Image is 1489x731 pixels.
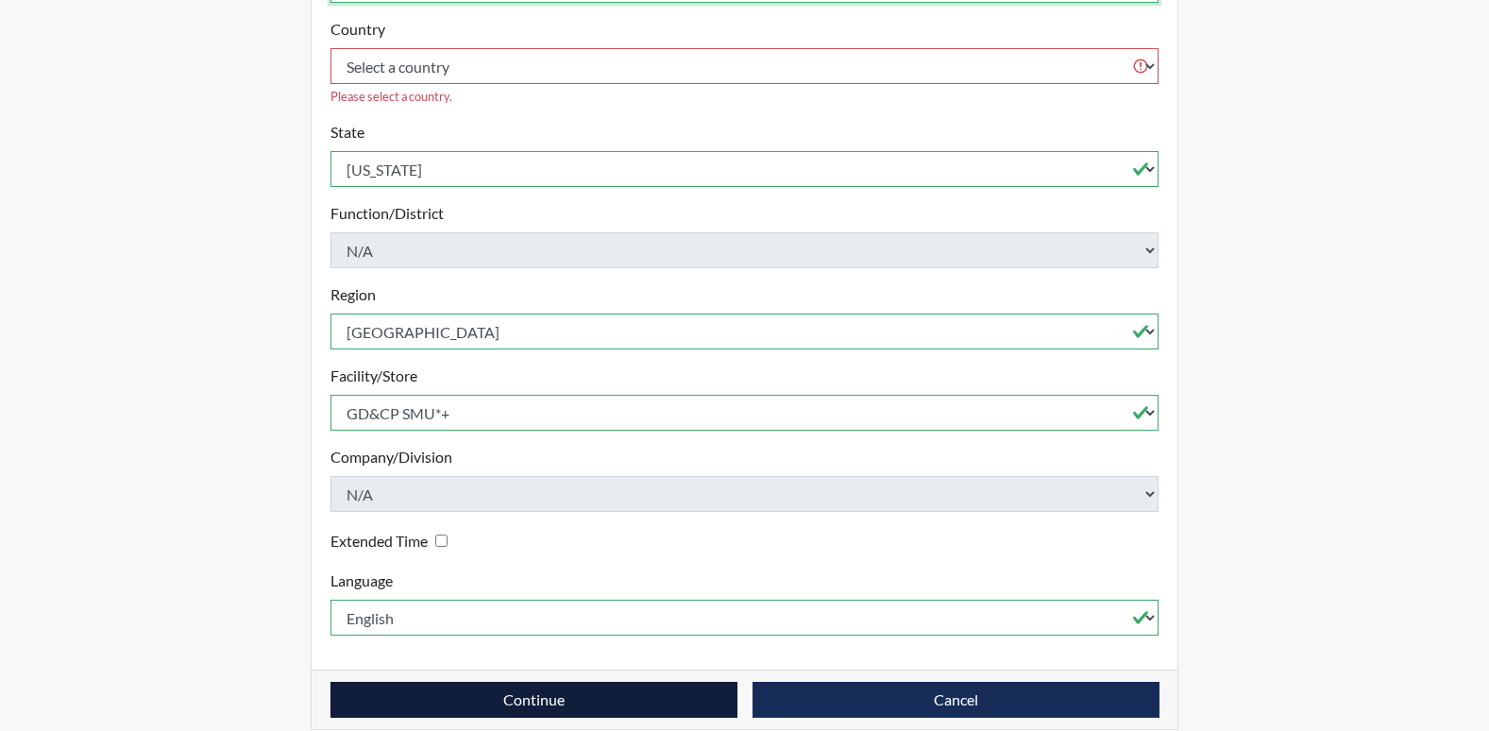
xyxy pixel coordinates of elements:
div: Please select a country. [330,88,1159,106]
button: Cancel [753,682,1159,718]
label: Country [330,18,385,41]
label: Region [330,283,376,306]
label: Company/Division [330,446,452,468]
label: State [330,121,364,144]
div: Checking this box will provide the interviewee with an accomodation of extra time to answer each ... [330,527,455,554]
label: Language [330,569,393,592]
label: Function/District [330,202,444,225]
label: Facility/Store [330,365,417,387]
button: Continue [330,682,737,718]
label: Extended Time [330,530,428,552]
